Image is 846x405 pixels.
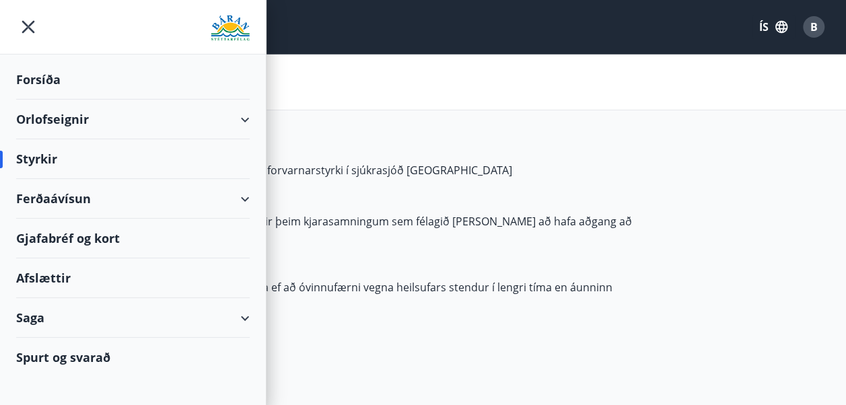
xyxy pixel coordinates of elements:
[211,15,250,42] img: union_logo
[16,280,651,309] p: Félagsmenn eiga rétt á greiðslu sjúkradagpeninga ef að óvinnufærni vegna heilsufars stendur í len...
[16,298,250,338] div: Saga
[16,163,651,178] p: Félagsmenn [PERSON_NAME] um ýmsa heilsu- og forvarnarstyrki í sjúkrasjóð [GEOGRAPHIC_DATA]
[798,11,830,43] button: B
[16,338,250,377] div: Spurt og svarað
[16,214,651,244] p: Félagsmenn í Bárunni, stéttarfélagi sem starfa eftir þeim kjarasamningum sem félagið [PERSON_NAME...
[810,20,818,34] span: B
[16,139,250,179] div: Styrkir
[16,100,250,139] div: Orlofseignir
[16,258,250,298] div: Afslættir
[752,15,795,39] button: ÍS
[16,179,250,219] div: Ferðaávísun
[16,60,250,100] div: Forsíða
[16,15,40,39] button: menu
[16,219,250,258] div: Gjafabréf og kort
